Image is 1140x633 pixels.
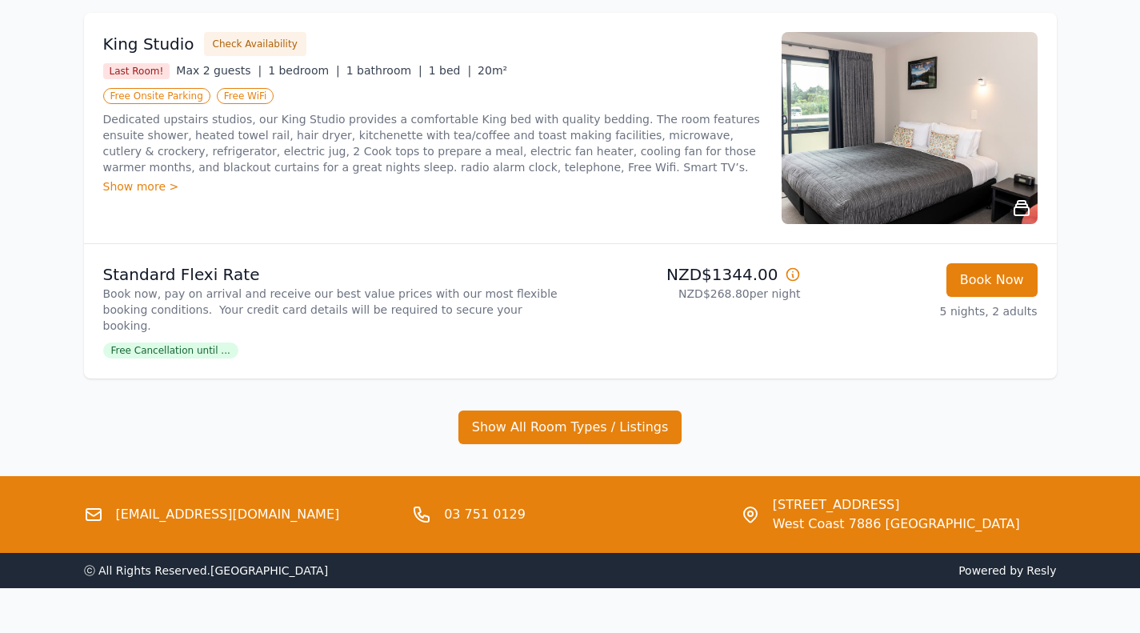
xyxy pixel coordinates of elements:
span: ⓒ All Rights Reserved. [GEOGRAPHIC_DATA] [84,564,329,577]
p: NZD$1344.00 [577,263,801,286]
a: Resly [1026,564,1056,577]
span: Free Onsite Parking [103,88,210,104]
span: 1 bathroom | [346,64,422,77]
h3: King Studio [103,33,194,55]
button: Check Availability [204,32,306,56]
span: 1 bedroom | [268,64,340,77]
span: Free Cancellation until ... [103,343,238,359]
p: 5 nights, 2 adults [814,303,1038,319]
span: Max 2 guests | [176,64,262,77]
span: [STREET_ADDRESS] [773,495,1020,515]
span: Powered by [577,563,1057,579]
p: Book now, pay on arrival and receive our best value prices with our most flexible booking conditi... [103,286,564,334]
span: Free WiFi [217,88,274,104]
p: Standard Flexi Rate [103,263,564,286]
button: Book Now [946,263,1038,297]
span: West Coast 7886 [GEOGRAPHIC_DATA] [773,515,1020,534]
p: Dedicated upstairs studios, our King Studio provides a comfortable King bed with quality bedding.... [103,111,762,175]
span: 20m² [478,64,507,77]
a: [EMAIL_ADDRESS][DOMAIN_NAME] [116,505,340,524]
span: Last Room! [103,63,170,79]
button: Show All Room Types / Listings [458,411,682,444]
span: 1 bed | [429,64,471,77]
p: NZD$268.80 per night [577,286,801,302]
a: 03 751 0129 [444,505,526,524]
div: Show more > [103,178,762,194]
